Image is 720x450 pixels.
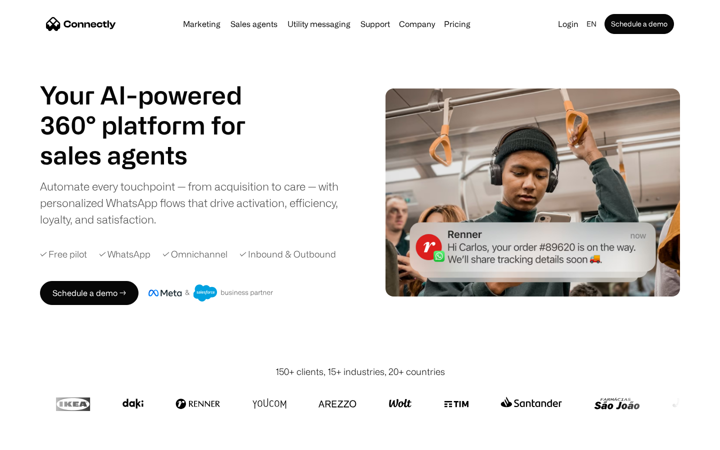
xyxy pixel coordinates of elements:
[162,247,227,261] div: ✓ Omnichannel
[40,178,355,227] div: Automate every touchpoint — from acquisition to care — with personalized WhatsApp flows that driv...
[356,20,394,28] a: Support
[40,140,270,170] h1: sales agents
[20,432,60,446] ul: Language list
[40,281,138,305] a: Schedule a demo →
[179,20,224,28] a: Marketing
[275,365,445,378] div: 150+ clients, 15+ industries, 20+ countries
[604,14,674,34] a: Schedule a demo
[440,20,474,28] a: Pricing
[586,17,596,31] div: en
[239,247,336,261] div: ✓ Inbound & Outbound
[554,17,582,31] a: Login
[283,20,354,28] a: Utility messaging
[99,247,150,261] div: ✓ WhatsApp
[399,17,435,31] div: Company
[40,80,270,140] h1: Your AI-powered 360° platform for
[148,284,273,301] img: Meta and Salesforce business partner badge.
[226,20,281,28] a: Sales agents
[40,247,87,261] div: ✓ Free pilot
[10,431,60,446] aside: Language selected: English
